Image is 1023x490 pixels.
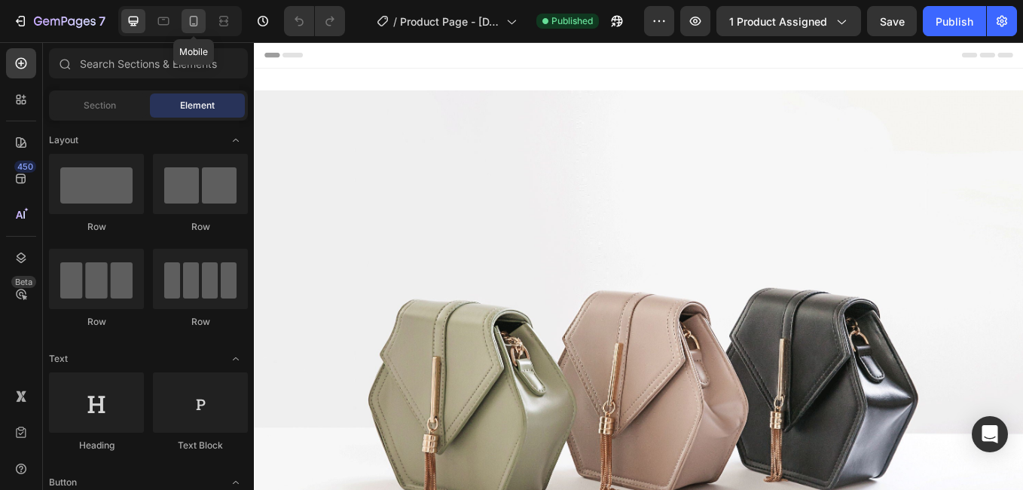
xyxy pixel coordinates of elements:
[153,315,248,329] div: Row
[49,133,78,147] span: Layout
[49,439,144,452] div: Heading
[729,14,827,29] span: 1 product assigned
[224,128,248,152] span: Toggle open
[49,352,68,366] span: Text
[153,220,248,234] div: Row
[660,36,801,55] p: Envíos en 24 horas
[880,15,905,28] span: Save
[99,12,105,30] p: 7
[180,99,215,112] span: Element
[6,6,112,36] button: 7
[284,6,345,36] div: Undo/Redo
[153,439,248,452] div: Text Block
[972,416,1008,452] div: Open Intercom Messenger
[254,42,1023,490] iframe: Design area
[400,14,500,29] span: Product Page - [DATE] 11:36:28
[49,48,248,78] input: Search Sections & Elements
[84,99,116,112] span: Section
[49,315,144,329] div: Row
[393,14,397,29] span: /
[936,14,973,29] div: Publish
[49,220,144,234] div: Row
[49,476,77,489] span: Button
[14,161,36,173] div: 450
[11,276,36,288] div: Beta
[867,6,917,36] button: Save
[224,347,248,371] span: Toggle open
[551,14,593,28] span: Published
[923,6,986,36] button: Publish
[716,6,861,36] button: 1 product assigned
